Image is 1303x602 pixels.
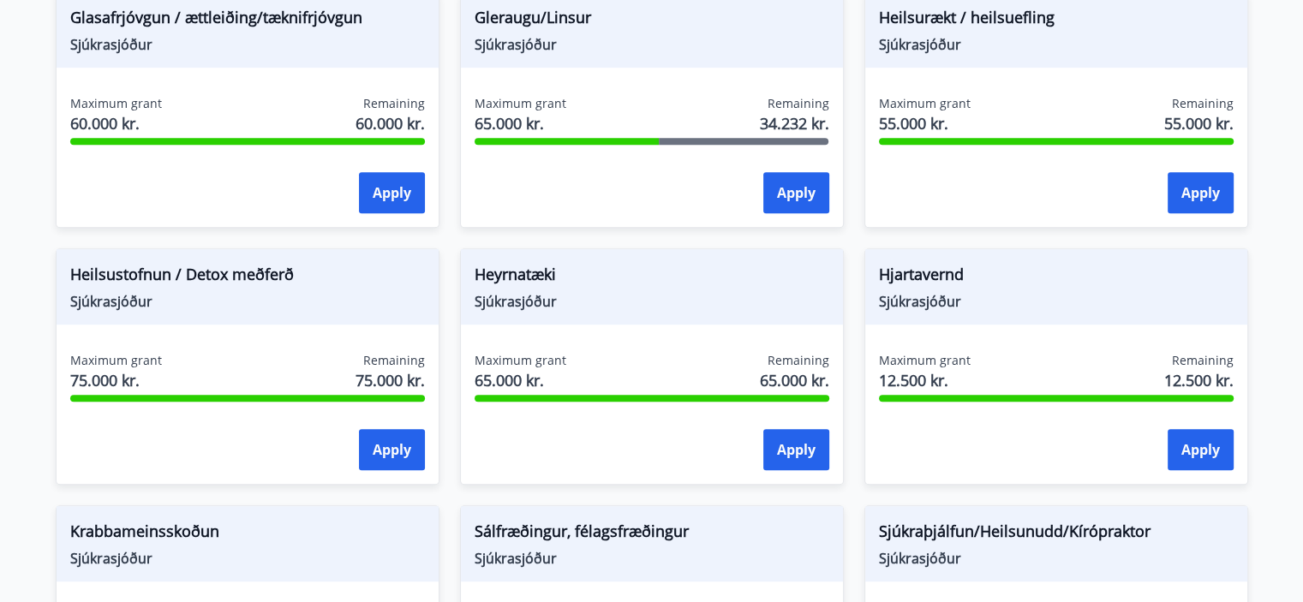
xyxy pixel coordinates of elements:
span: Remaining [363,95,425,112]
span: Sjúkrasjóður [879,292,1234,311]
button: Apply [763,429,829,470]
span: Remaining [768,352,829,369]
span: Hjartavernd [879,263,1234,292]
span: Heilsurækt / heilsuefling [879,6,1234,35]
span: 65.000 kr. [760,369,829,391]
span: 65.000 kr. [475,112,566,134]
button: Apply [1168,172,1234,213]
span: 55.000 kr. [879,112,971,134]
span: Gleraugu/Linsur [475,6,829,35]
span: Maximum grant [475,352,566,369]
span: Sálfræðingur, félagsfræðingur [475,520,829,549]
span: Glasafrjóvgun / ættleiðing/tæknifrjóvgun [70,6,425,35]
span: Sjúkraþjálfun/Heilsunudd/Kírópraktor [879,520,1234,549]
button: Apply [763,172,829,213]
span: Sjúkrasjóður [70,549,425,568]
span: Remaining [363,352,425,369]
span: Sjúkrasjóður [70,292,425,311]
span: Maximum grant [879,352,971,369]
span: 75.000 kr. [356,369,425,391]
button: Apply [359,429,425,470]
span: 60.000 kr. [70,112,162,134]
span: Sjúkrasjóður [475,35,829,54]
span: 65.000 kr. [475,369,566,391]
span: Heilsustofnun / Detox meðferð [70,263,425,292]
span: Maximum grant [70,95,162,112]
span: Sjúkrasjóður [475,292,829,311]
span: Sjúkrasjóður [475,549,829,568]
span: 75.000 kr. [70,369,162,391]
span: 12.500 kr. [1164,369,1234,391]
span: 34.232 kr. [760,112,829,134]
span: Sjúkrasjóður [70,35,425,54]
span: Remaining [1172,352,1234,369]
span: Sjúkrasjóður [879,549,1234,568]
span: Remaining [1172,95,1234,112]
span: 55.000 kr. [1164,112,1234,134]
span: Maximum grant [475,95,566,112]
button: Apply [1168,429,1234,470]
span: Krabbameinsskoðun [70,520,425,549]
span: Maximum grant [70,352,162,369]
span: Maximum grant [879,95,971,112]
span: Sjúkrasjóður [879,35,1234,54]
span: 60.000 kr. [356,112,425,134]
span: Heyrnatæki [475,263,829,292]
span: 12.500 kr. [879,369,971,391]
span: Remaining [768,95,829,112]
button: Apply [359,172,425,213]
